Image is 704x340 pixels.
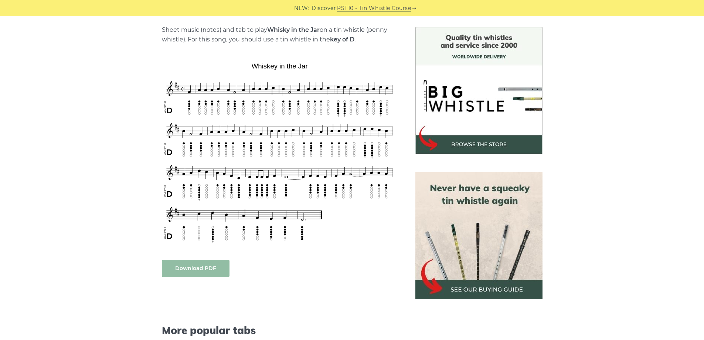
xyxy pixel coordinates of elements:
[312,4,336,13] span: Discover
[162,324,398,337] span: More popular tabs
[162,25,398,44] p: Sheet music (notes) and tab to play on a tin whistle (penny whistle). For this song, you should u...
[415,172,543,299] img: tin whistle buying guide
[294,4,309,13] span: NEW:
[267,26,320,33] strong: Whisky in the Jar
[330,36,354,43] strong: key of D
[337,4,411,13] a: PST10 - Tin Whistle Course
[162,260,229,277] a: Download PDF
[162,60,398,245] img: Whiskey in the Jar Tin Whistle Tab & Sheet Music
[415,27,543,154] img: BigWhistle Tin Whistle Store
